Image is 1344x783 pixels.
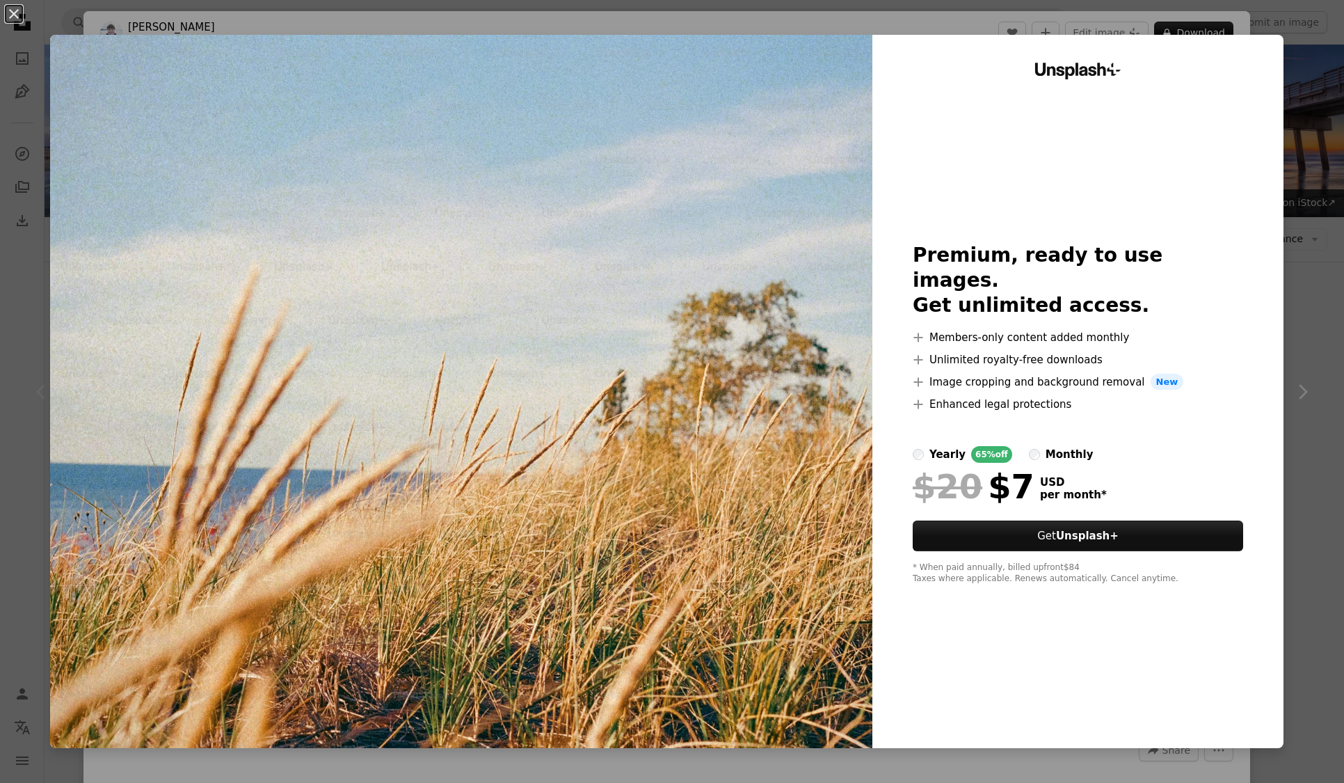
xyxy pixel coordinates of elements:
span: $20 [913,468,982,505]
strong: Unsplash+ [1056,530,1119,542]
button: GetUnsplash+ [913,521,1243,551]
li: Members-only content added monthly [913,329,1243,346]
div: $7 [913,468,1034,505]
span: USD [1040,476,1107,489]
li: Image cropping and background removal [913,374,1243,390]
span: New [1151,374,1184,390]
div: yearly [929,446,966,463]
span: per month * [1040,489,1107,501]
h2: Premium, ready to use images. Get unlimited access. [913,243,1243,318]
div: monthly [1046,446,1094,463]
input: monthly [1029,449,1040,460]
li: Unlimited royalty-free downloads [913,351,1243,368]
input: yearly65%off [913,449,924,460]
div: 65% off [971,446,1012,463]
li: Enhanced legal protections [913,396,1243,413]
div: * When paid annually, billed upfront $84 Taxes where applicable. Renews automatically. Cancel any... [913,562,1243,585]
